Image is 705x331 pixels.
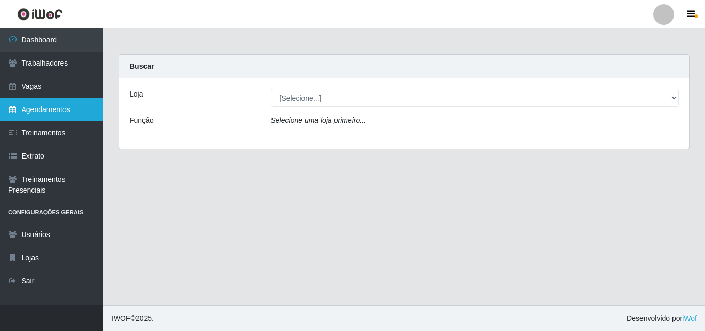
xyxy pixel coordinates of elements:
a: iWof [682,314,697,322]
i: Selecione uma loja primeiro... [271,116,366,124]
label: Função [130,115,154,126]
strong: Buscar [130,62,154,70]
img: CoreUI Logo [17,8,63,21]
span: Desenvolvido por [627,313,697,324]
span: IWOF [111,314,131,322]
label: Loja [130,89,143,100]
span: © 2025 . [111,313,154,324]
